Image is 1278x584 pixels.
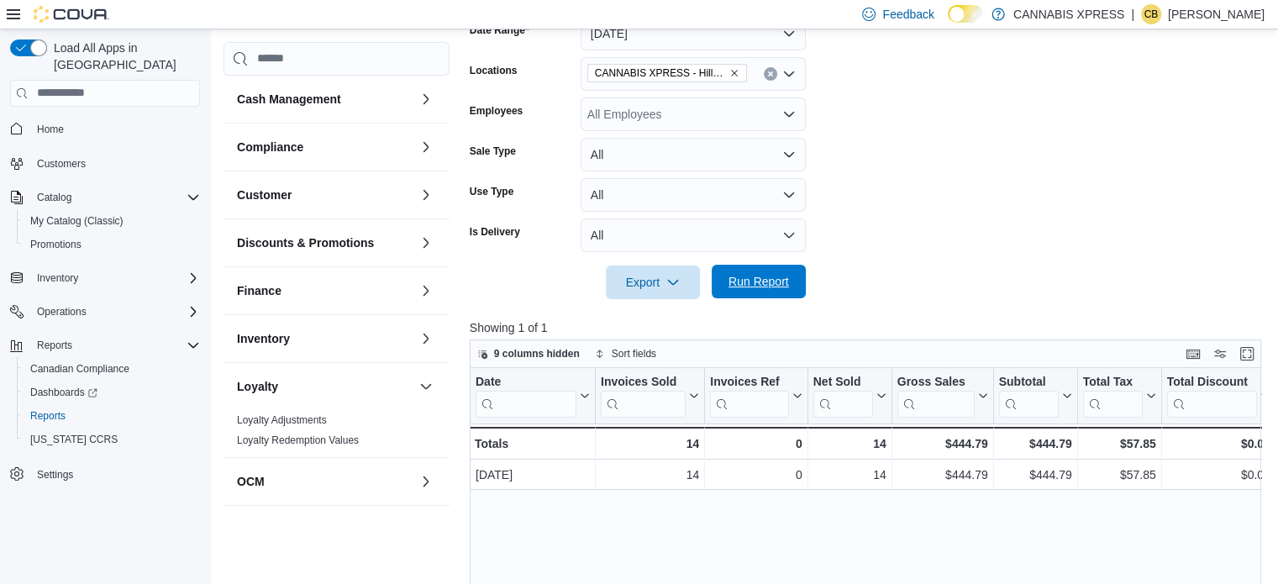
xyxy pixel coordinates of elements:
[3,461,207,486] button: Settings
[1141,4,1161,24] div: Christine Baker
[237,187,292,203] h3: Customer
[897,374,974,390] div: Gross Sales
[24,234,88,255] a: Promotions
[37,339,72,352] span: Reports
[30,187,200,208] span: Catalog
[10,110,200,530] nav: Complex example
[3,300,207,324] button: Operations
[237,378,413,395] button: Loyalty
[897,374,987,417] button: Gross Sales
[24,429,124,450] a: [US_STATE] CCRS
[470,319,1270,336] p: Showing 1 of 1
[30,268,200,288] span: Inventory
[1166,374,1256,417] div: Total Discount
[37,191,71,204] span: Catalog
[37,123,64,136] span: Home
[3,334,207,357] button: Reports
[237,282,281,299] h3: Finance
[30,302,200,322] span: Operations
[581,178,806,212] button: All
[998,434,1071,454] div: $444.79
[710,374,802,417] button: Invoices Ref
[237,378,278,395] h3: Loyalty
[237,187,413,203] button: Customer
[1166,465,1270,485] div: $0.00
[30,187,78,208] button: Catalog
[1168,4,1265,24] p: [PERSON_NAME]
[30,154,92,174] a: Customers
[416,137,436,157] button: Compliance
[998,374,1058,390] div: Subtotal
[729,68,739,78] button: Remove CANNABIS XPRESS - Hillsdale (Penetanguishene Road) from selection in this group
[813,374,886,417] button: Net Sold
[17,381,207,404] a: Dashboards
[24,382,200,402] span: Dashboards
[581,17,806,50] button: [DATE]
[616,266,690,299] span: Export
[1237,344,1257,364] button: Enter fullscreen
[24,382,104,402] a: Dashboards
[470,64,518,77] label: Locations
[30,463,200,484] span: Settings
[998,374,1058,417] div: Subtotal
[897,374,974,417] div: Gross Sales
[1210,344,1230,364] button: Display options
[813,374,872,390] div: Net Sold
[17,428,207,451] button: [US_STATE] CCRS
[587,64,747,82] span: CANNABIS XPRESS - Hillsdale (Penetanguishene Road)
[3,151,207,176] button: Customers
[47,39,200,73] span: Load All Apps in [GEOGRAPHIC_DATA]
[416,376,436,397] button: Loyalty
[237,413,327,427] span: Loyalty Adjustments
[475,434,590,454] div: Totals
[1082,465,1155,485] div: $57.85
[37,468,73,481] span: Settings
[237,434,359,446] a: Loyalty Redemption Values
[30,362,129,376] span: Canadian Compliance
[782,67,796,81] button: Open list of options
[3,117,207,141] button: Home
[237,330,290,347] h3: Inventory
[30,409,66,423] span: Reports
[30,335,79,355] button: Reports
[601,374,686,417] div: Invoices Sold
[581,138,806,171] button: All
[24,211,130,231] a: My Catalog (Classic)
[782,108,796,121] button: Open list of options
[1082,374,1155,417] button: Total Tax
[24,406,72,426] a: Reports
[37,157,86,171] span: Customers
[237,414,327,426] a: Loyalty Adjustments
[470,185,513,198] label: Use Type
[710,374,788,417] div: Invoices Ref
[34,6,109,23] img: Cova
[764,67,777,81] button: Clear input
[998,374,1071,417] button: Subtotal
[24,429,200,450] span: Washington CCRS
[470,24,529,37] label: Date Range
[712,265,806,298] button: Run Report
[476,374,576,390] div: Date
[606,266,700,299] button: Export
[30,433,118,446] span: [US_STATE] CCRS
[494,347,580,360] span: 9 columns hidden
[948,23,949,24] span: Dark Mode
[30,302,93,322] button: Operations
[601,434,699,454] div: 14
[1082,374,1142,417] div: Total Tax
[813,374,872,417] div: Net Sold
[237,234,374,251] h3: Discounts & Promotions
[237,473,265,490] h3: OCM
[237,434,359,447] span: Loyalty Redemption Values
[237,473,413,490] button: OCM
[1013,4,1124,24] p: CANNABIS XPRESS
[416,89,436,109] button: Cash Management
[601,374,686,390] div: Invoices Sold
[612,347,656,360] span: Sort fields
[37,305,87,318] span: Operations
[237,139,303,155] h3: Compliance
[470,225,520,239] label: Is Delivery
[588,344,663,364] button: Sort fields
[1166,374,1256,390] div: Total Discount
[710,374,788,390] div: Invoices Ref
